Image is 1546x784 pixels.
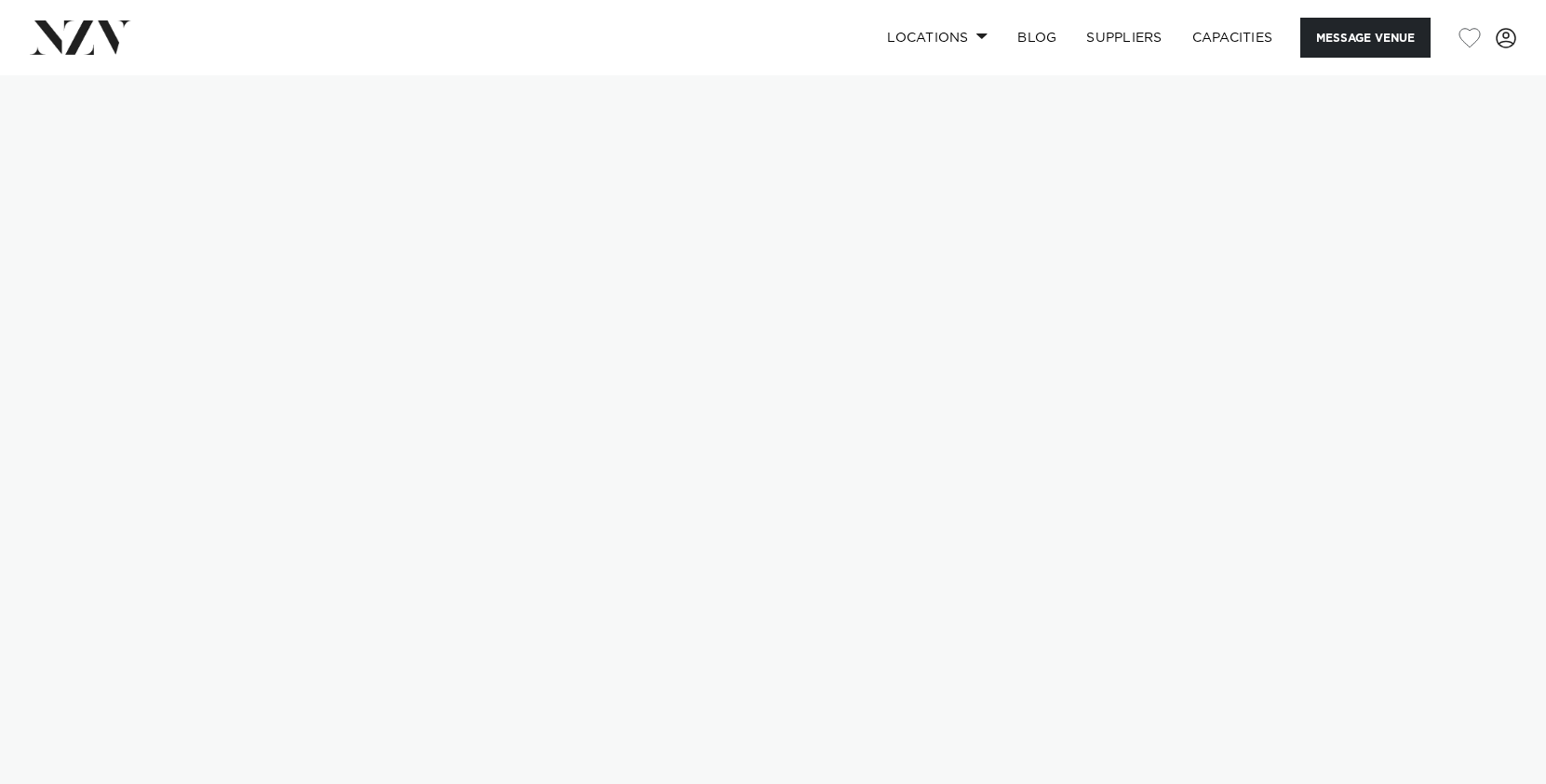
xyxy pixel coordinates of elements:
[1177,18,1288,58] a: Capacities
[1002,18,1071,58] a: BLOG
[30,20,131,54] img: nzv-logo.png
[1071,18,1176,58] a: SUPPLIERS
[1300,18,1431,58] button: Message Venue
[872,18,1002,58] a: Locations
